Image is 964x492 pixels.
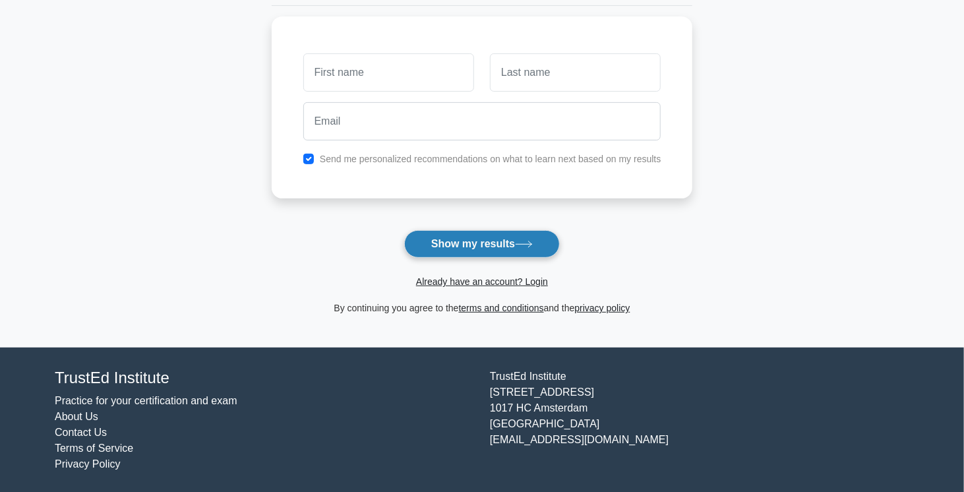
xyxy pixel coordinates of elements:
[303,53,474,92] input: First name
[303,102,661,140] input: Email
[490,53,661,92] input: Last name
[264,300,701,316] div: By continuing you agree to the and the
[55,443,133,454] a: Terms of Service
[55,369,474,388] h4: TrustEd Institute
[55,458,121,470] a: Privacy Policy
[416,276,548,287] a: Already have an account? Login
[482,369,917,472] div: TrustEd Institute [STREET_ADDRESS] 1017 HC Amsterdam [GEOGRAPHIC_DATA] [EMAIL_ADDRESS][DOMAIN_NAME]
[404,230,560,258] button: Show my results
[575,303,630,313] a: privacy policy
[459,303,544,313] a: terms and conditions
[55,427,107,438] a: Contact Us
[320,154,661,164] label: Send me personalized recommendations on what to learn next based on my results
[55,395,237,406] a: Practice for your certification and exam
[55,411,98,422] a: About Us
